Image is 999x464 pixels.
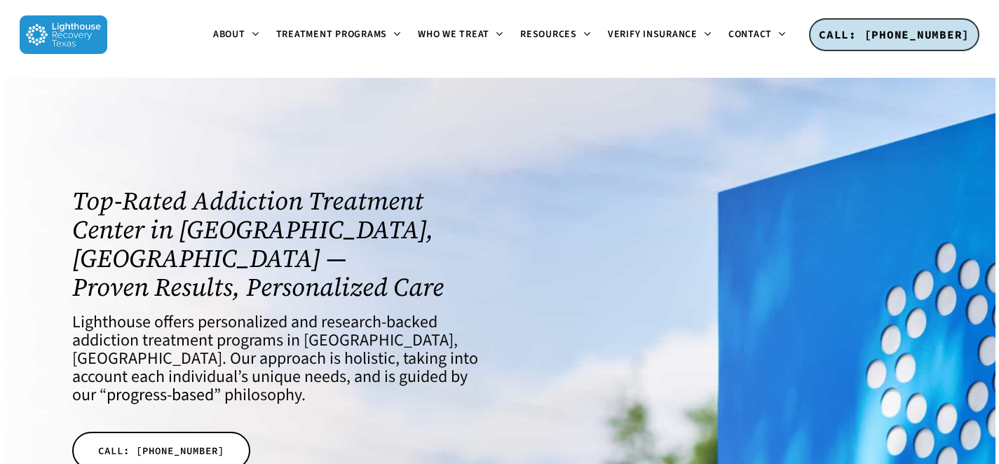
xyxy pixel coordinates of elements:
[268,29,410,41] a: Treatment Programs
[520,27,577,41] span: Resources
[98,444,224,458] span: CALL: [PHONE_NUMBER]
[276,27,388,41] span: Treatment Programs
[819,27,970,41] span: CALL: [PHONE_NUMBER]
[512,29,599,41] a: Resources
[213,27,245,41] span: About
[728,27,772,41] span: Contact
[409,29,512,41] a: Who We Treat
[608,27,698,41] span: Verify Insurance
[205,29,268,41] a: About
[72,186,482,301] h1: Top-Rated Addiction Treatment Center in [GEOGRAPHIC_DATA], [GEOGRAPHIC_DATA] — Proven Results, Pe...
[599,29,720,41] a: Verify Insurance
[418,27,489,41] span: Who We Treat
[720,29,794,41] a: Contact
[809,18,979,52] a: CALL: [PHONE_NUMBER]
[72,313,482,404] h4: Lighthouse offers personalized and research-backed addiction treatment programs in [GEOGRAPHIC_DA...
[20,15,107,54] img: Lighthouse Recovery Texas
[107,383,214,407] a: progress-based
